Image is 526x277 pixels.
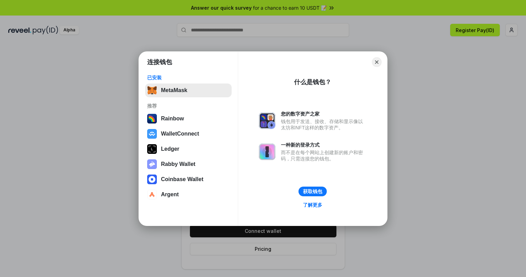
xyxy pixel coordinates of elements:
img: svg+xml,%3Csvg%20width%3D%22120%22%20height%3D%22120%22%20viewBox%3D%220%200%20120%20120%22%20fil... [147,114,157,123]
img: svg+xml,%3Csvg%20width%3D%2228%22%20height%3D%2228%22%20viewBox%3D%220%200%2028%2028%22%20fill%3D... [147,190,157,199]
div: 了解更多 [303,202,322,208]
button: Rainbow [145,112,232,126]
h1: 连接钱包 [147,58,172,66]
img: svg+xml,%3Csvg%20xmlns%3D%22http%3A%2F%2Fwww.w3.org%2F2000%2Fsvg%22%20width%3D%2228%22%20height%3... [147,144,157,154]
img: svg+xml,%3Csvg%20xmlns%3D%22http%3A%2F%2Fwww.w3.org%2F2000%2Fsvg%22%20fill%3D%22none%22%20viewBox... [259,112,275,129]
div: Ledger [161,146,179,152]
div: 已安装 [147,75,230,81]
div: 钱包用于发送、接收、存储和显示像以太坊和NFT这样的数字资产。 [281,118,366,131]
img: svg+xml,%3Csvg%20width%3D%2228%22%20height%3D%2228%22%20viewBox%3D%220%200%2028%2028%22%20fill%3D... [147,175,157,184]
div: Rabby Wallet [161,161,195,167]
div: MetaMask [161,87,187,93]
button: Close [372,57,382,67]
div: Coinbase Wallet [161,176,203,182]
button: Ledger [145,142,232,156]
div: 什么是钱包？ [294,78,331,86]
button: WalletConnect [145,127,232,141]
a: 了解更多 [299,200,326,209]
div: 推荐 [147,103,230,109]
div: Argent [161,191,179,198]
button: Coinbase Wallet [145,172,232,186]
img: svg+xml,%3Csvg%20xmlns%3D%22http%3A%2F%2Fwww.w3.org%2F2000%2Fsvg%22%20fill%3D%22none%22%20viewBox... [259,144,275,160]
div: Rainbow [161,116,184,122]
button: Argent [145,188,232,201]
div: WalletConnect [161,131,199,137]
img: svg+xml,%3Csvg%20width%3D%2228%22%20height%3D%2228%22%20viewBox%3D%220%200%2028%2028%22%20fill%3D... [147,129,157,139]
div: 而不是在每个网站上创建新的账户和密码，只需连接您的钱包。 [281,149,366,162]
div: 您的数字资产之家 [281,111,366,117]
img: svg+xml,%3Csvg%20xmlns%3D%22http%3A%2F%2Fwww.w3.org%2F2000%2Fsvg%22%20fill%3D%22none%22%20viewBox... [147,159,157,169]
button: Rabby Wallet [145,157,232,171]
div: 获取钱包 [303,188,322,195]
div: 一种新的登录方式 [281,142,366,148]
button: 获取钱包 [299,187,327,196]
img: svg+xml,%3Csvg%20fill%3D%22none%22%20height%3D%2233%22%20viewBox%3D%220%200%2035%2033%22%20width%... [147,86,157,95]
button: MetaMask [145,83,232,97]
